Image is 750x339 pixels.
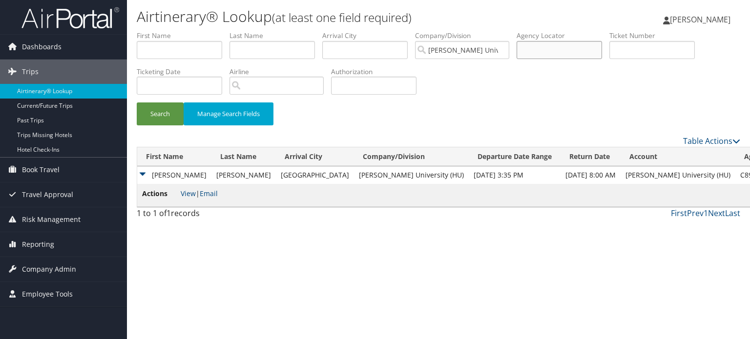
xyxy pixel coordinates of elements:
span: 1 [167,208,171,219]
th: Last Name: activate to sort column ascending [211,147,276,166]
th: Departure Date Range: activate to sort column ascending [469,147,561,166]
th: Account: activate to sort column ascending [621,147,735,166]
td: [PERSON_NAME] University (HU) [621,166,735,184]
h1: Airtinerary® Lookup [137,6,539,27]
span: Trips [22,60,39,84]
label: Airline [229,67,331,77]
a: Prev [687,208,704,219]
span: [PERSON_NAME] [670,14,730,25]
th: Arrival City: activate to sort column ascending [276,147,354,166]
span: Actions [142,188,179,199]
button: Search [137,102,184,125]
span: | [181,189,218,198]
img: airportal-logo.png [21,6,119,29]
label: Authorization [331,67,424,77]
a: Table Actions [683,136,740,146]
span: Book Travel [22,158,60,182]
td: [PERSON_NAME] [137,166,211,184]
label: Last Name [229,31,322,40]
span: Travel Approval [22,182,73,207]
small: (at least one field required) [272,9,412,25]
label: First Name [137,31,229,40]
span: Employee Tools [22,282,73,306]
label: Ticket Number [609,31,702,40]
th: Company/Division [354,147,469,166]
label: Arrival City [322,31,415,40]
label: Ticketing Date [137,67,229,77]
a: 1 [704,208,708,219]
label: Agency Locator [517,31,609,40]
a: First [671,208,687,219]
a: [PERSON_NAME] [663,5,740,34]
td: [PERSON_NAME] University (HU) [354,166,469,184]
td: [DATE] 8:00 AM [561,166,621,184]
a: Next [708,208,725,219]
span: Company Admin [22,257,76,281]
td: [GEOGRAPHIC_DATA] [276,166,354,184]
button: Manage Search Fields [184,102,273,125]
th: First Name: activate to sort column ascending [137,147,211,166]
label: Company/Division [415,31,517,40]
a: View [181,189,196,198]
a: Last [725,208,740,219]
div: 1 to 1 of records [137,207,277,224]
span: Risk Management [22,207,81,232]
a: Email [200,189,218,198]
span: Reporting [22,232,54,257]
td: [DATE] 3:35 PM [469,166,561,184]
th: Return Date: activate to sort column ascending [561,147,621,166]
td: [PERSON_NAME] [211,166,276,184]
span: Dashboards [22,35,62,59]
